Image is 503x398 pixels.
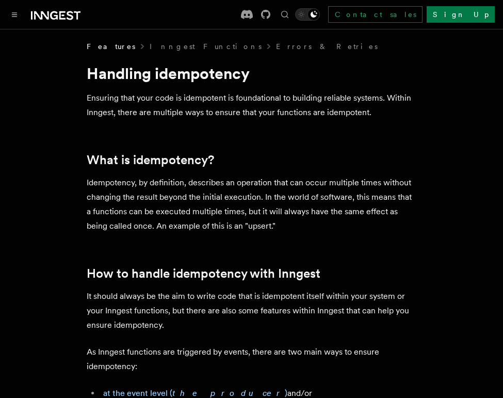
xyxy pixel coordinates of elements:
[276,41,378,52] a: Errors & Retries
[103,388,287,398] a: at the event level (the producer)
[295,8,320,21] button: Toggle dark mode
[87,289,417,332] p: It should always be the aim to write code that is idempotent itself within your system or your In...
[87,64,417,83] h1: Handling idempotency
[150,41,262,52] a: Inngest Functions
[172,388,285,398] em: the producer
[8,8,21,21] button: Toggle navigation
[427,6,495,23] a: Sign Up
[87,176,417,233] p: Idempotency, by definition, describes an operation that can occur multiple times without changing...
[87,153,214,167] a: What is idempotency?
[279,8,291,21] button: Find something...
[87,266,320,281] a: How to handle idempotency with Inngest
[87,41,135,52] span: Features
[87,91,417,120] p: Ensuring that your code is idempotent is foundational to building reliable systems. Within Innges...
[328,6,423,23] a: Contact sales
[87,345,417,374] p: As Inngest functions are triggered by events, there are two main ways to ensure idempotency:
